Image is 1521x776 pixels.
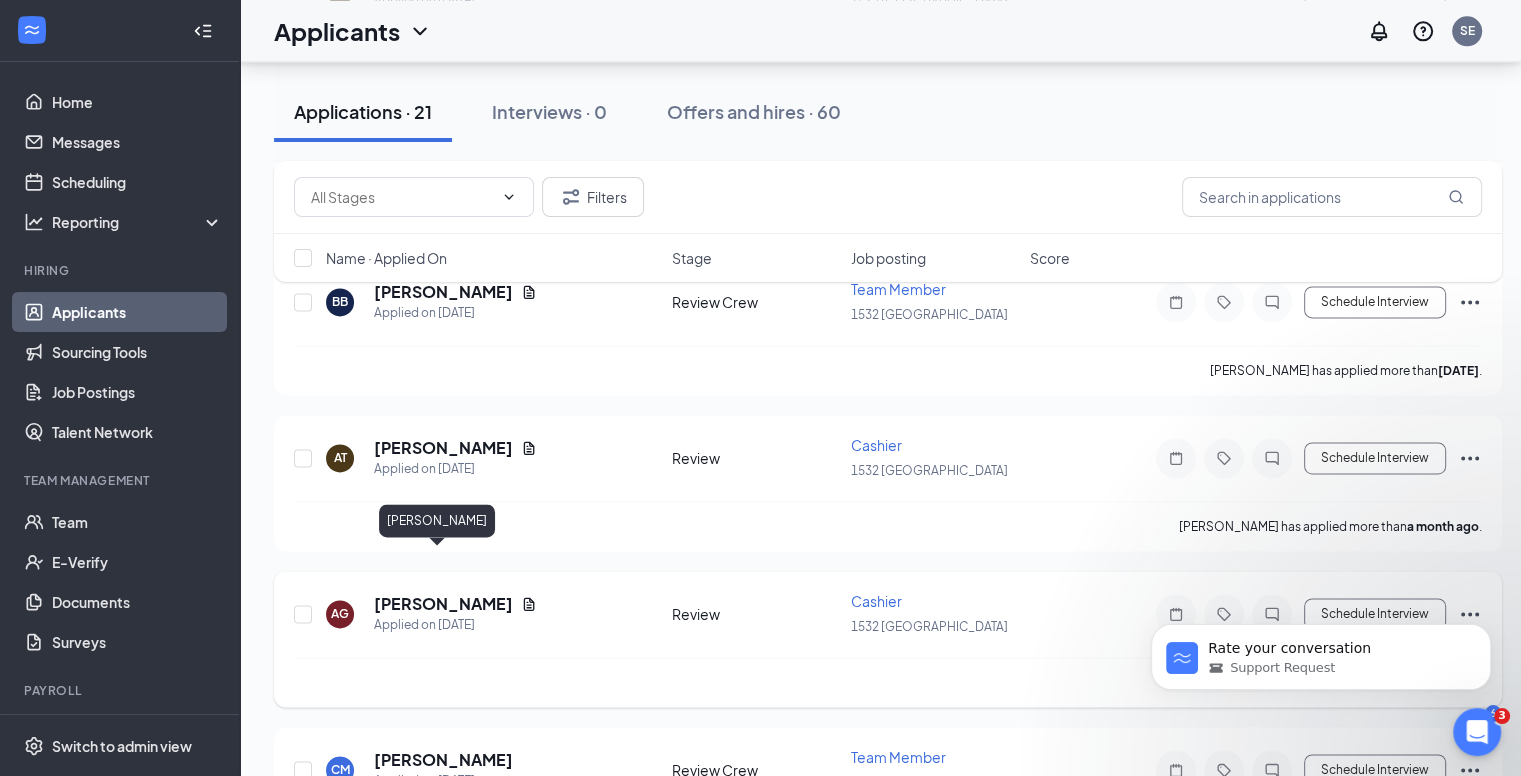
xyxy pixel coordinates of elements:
div: Switch to admin view [52,736,192,756]
button: Schedule Interview [1304,442,1446,474]
div: Hiring [24,262,219,279]
b: [DATE] [1438,363,1479,378]
div: Applied on [DATE] [374,615,537,635]
a: Surveys [52,622,223,662]
div: Applications · 21 [294,99,432,124]
a: Messages [52,122,223,162]
p: [PERSON_NAME] has applied more than . [1179,518,1482,535]
div: Review [672,604,839,624]
input: Search in applications [1182,177,1482,217]
span: Stage [672,248,712,268]
iframe: Intercom live chat [1453,708,1501,756]
h5: [PERSON_NAME] [374,437,513,459]
input: All Stages [311,186,493,208]
a: Sourcing Tools [52,332,223,372]
svg: ChevronDown [408,19,432,43]
div: Review [672,448,839,468]
div: [PERSON_NAME] [379,504,495,537]
p: [PERSON_NAME] has applied more than . [1210,362,1482,379]
span: Job posting [851,248,926,268]
button: Filter Filters [542,177,644,217]
svg: Ellipses [1458,446,1482,470]
svg: Filter [559,185,583,209]
a: Talent Network [52,412,223,452]
h5: [PERSON_NAME] [374,749,513,771]
a: Scheduling [52,162,223,202]
svg: Collapse [193,21,213,41]
span: Name · Applied On [326,248,447,268]
svg: MagnifyingGlass [1448,189,1464,205]
svg: Settings [24,736,44,756]
span: Team Member [851,748,946,766]
svg: Tag [1212,450,1236,466]
a: E-Verify [52,542,223,582]
a: Applicants [52,292,223,332]
svg: ChevronDown [501,189,517,205]
div: AT [334,449,347,466]
span: 1532 [GEOGRAPHIC_DATA] [851,307,1008,322]
h5: [PERSON_NAME] [374,593,513,615]
span: Cashier [851,592,902,610]
svg: QuestionInfo [1411,19,1435,43]
div: Offers and hires · 60 [667,99,841,124]
div: Applied on [DATE] [374,303,537,323]
div: Payroll [24,682,219,699]
a: Team [52,502,223,542]
span: Score [1030,248,1070,268]
h1: Applicants [274,14,400,48]
svg: WorkstreamLogo [22,20,42,40]
div: SE [1460,22,1475,39]
div: Reporting [52,212,224,232]
svg: Document [521,440,537,456]
a: Home [52,82,223,122]
span: 1532 [GEOGRAPHIC_DATA] [851,463,1008,478]
svg: Note [1164,450,1188,466]
svg: Analysis [24,212,44,232]
a: Job Postings [52,372,223,412]
div: Team Management [24,472,219,489]
div: AG [331,605,349,622]
svg: Document [521,596,537,612]
svg: ChatInactive [1260,450,1284,466]
svg: Notifications [1367,19,1391,43]
a: Documents [52,582,223,622]
div: Applied on [DATE] [374,459,537,479]
span: 1532 [GEOGRAPHIC_DATA] [851,619,1008,634]
span: Cashier [851,436,902,454]
iframe: Intercom notifications message [1121,582,1521,722]
div: Interviews · 0 [492,99,607,124]
b: a month ago [1407,519,1479,534]
span: 3 [1494,708,1510,724]
a: Payroll [52,712,223,752]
